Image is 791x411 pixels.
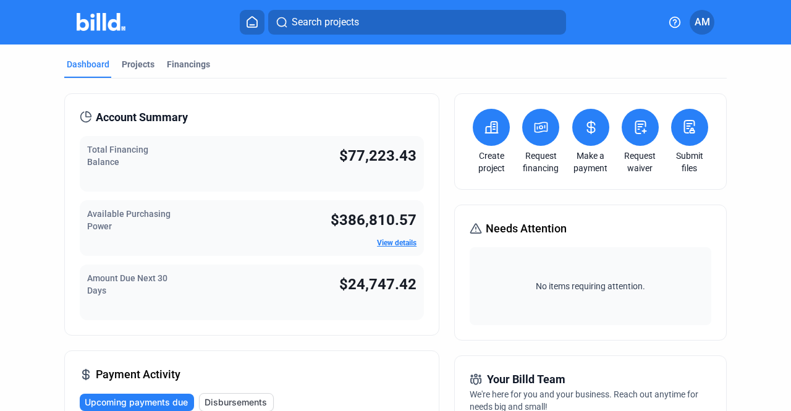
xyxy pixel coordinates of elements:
[519,150,562,174] a: Request financing
[268,10,566,35] button: Search projects
[487,371,565,388] span: Your Billd Team
[339,147,417,164] span: $77,223.43
[122,58,154,70] div: Projects
[292,15,359,30] span: Search projects
[569,150,612,174] a: Make a payment
[87,145,148,167] span: Total Financing Balance
[167,58,210,70] div: Financings
[85,396,188,409] span: Upcoming payments due
[331,211,417,229] span: $386,810.57
[486,220,567,237] span: Needs Attention
[668,150,711,174] a: Submit files
[77,13,125,31] img: Billd Company Logo
[470,150,513,174] a: Create project
[67,58,109,70] div: Dashboard
[475,280,706,292] span: No items requiring attention.
[377,239,417,247] a: View details
[695,15,710,30] span: AM
[96,109,188,126] span: Account Summary
[619,150,662,174] a: Request waiver
[87,209,171,231] span: Available Purchasing Power
[339,276,417,293] span: $24,747.42
[87,273,167,295] span: Amount Due Next 30 Days
[96,366,180,383] span: Payment Activity
[690,10,714,35] button: AM
[205,396,267,409] span: Disbursements
[80,394,194,411] button: Upcoming payments due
